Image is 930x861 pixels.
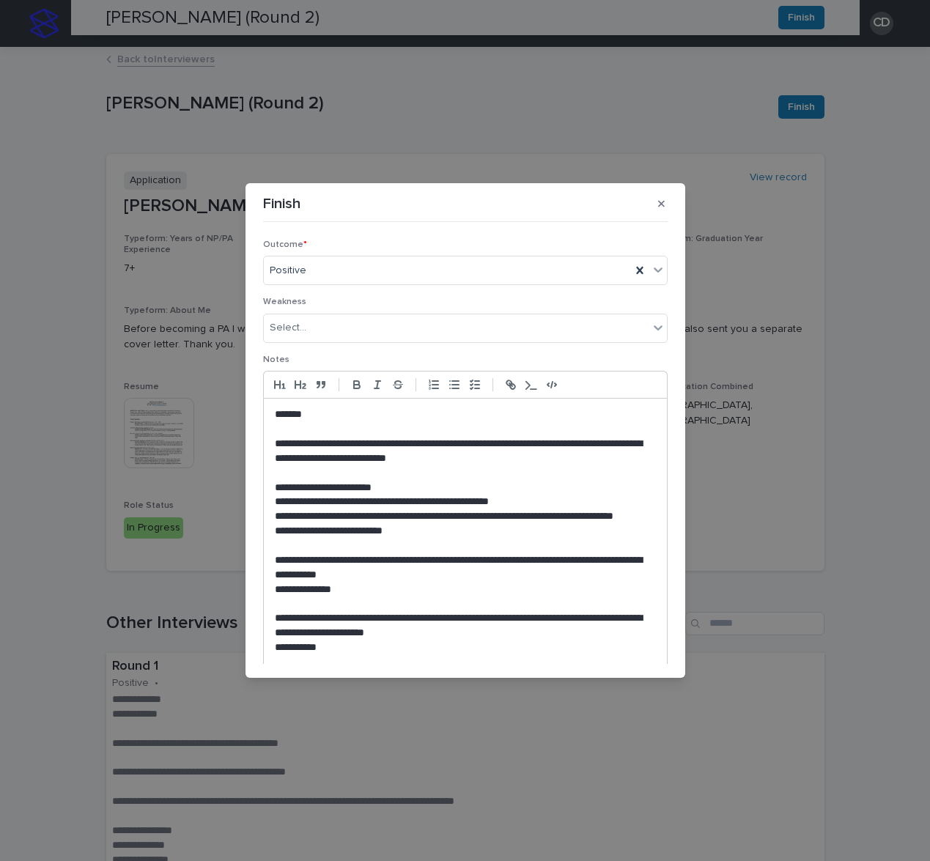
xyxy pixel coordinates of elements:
[263,355,289,364] span: Notes
[270,320,306,336] div: Select...
[263,195,300,213] p: Finish
[270,263,306,278] span: Positive
[263,298,306,306] span: Weakness
[263,240,307,249] span: Outcome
